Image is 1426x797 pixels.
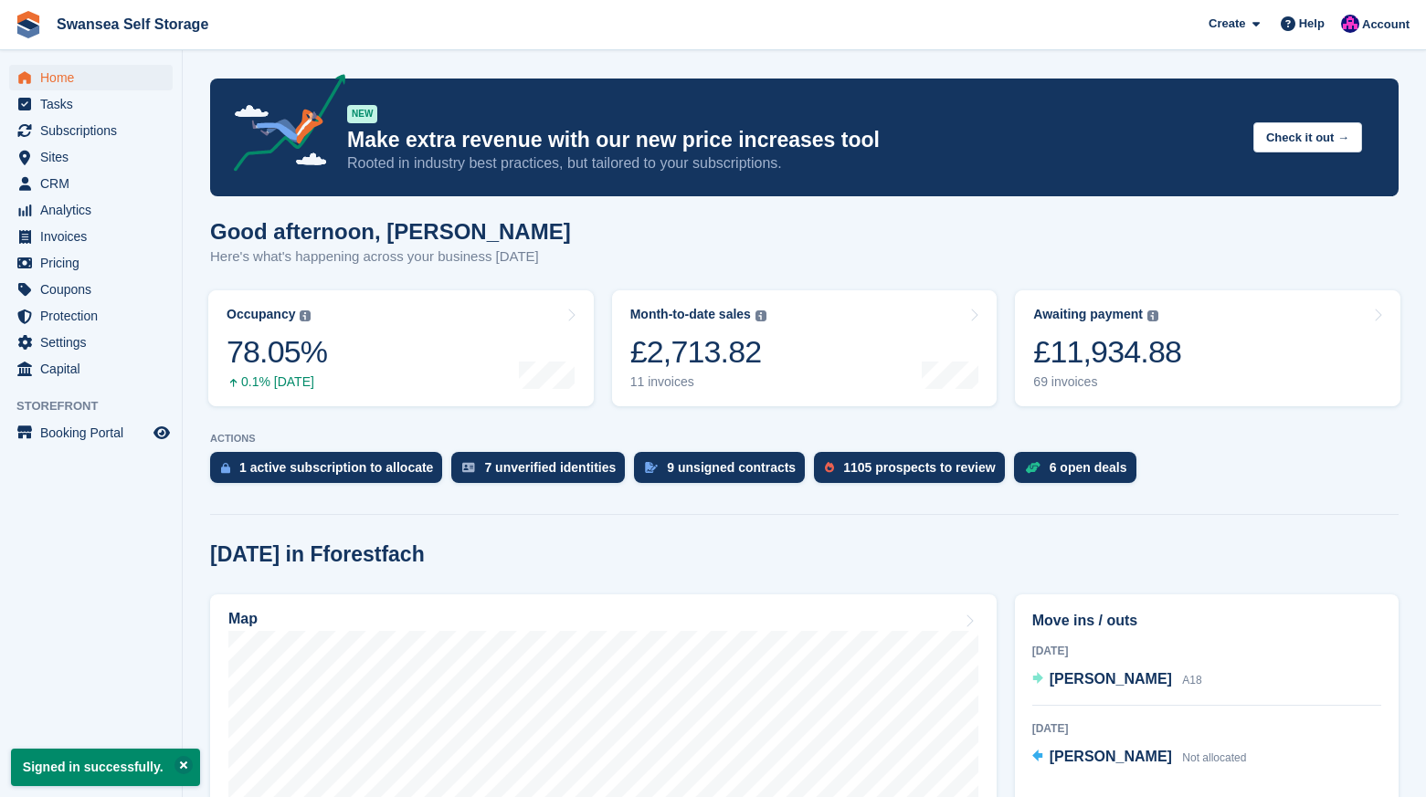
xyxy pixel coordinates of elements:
[462,462,475,473] img: verify_identity-adf6edd0f0f0b5bbfe63781bf79b02c33cf7c696d77639b501bdc392416b5a36.svg
[1033,333,1181,371] div: £11,934.88
[9,144,173,170] a: menu
[15,11,42,38] img: stora-icon-8386f47178a22dfd0bd8f6a31ec36ba5ce8667c1dd55bd0f319d3a0aa187defe.svg
[9,356,173,382] a: menu
[645,462,658,473] img: contract_signature_icon-13c848040528278c33f63329250d36e43548de30e8caae1d1a13099fd9432cc5.svg
[1182,751,1246,764] span: Not allocated
[1032,746,1247,770] a: [PERSON_NAME] Not allocated
[667,460,796,475] div: 9 unsigned contracts
[451,452,634,492] a: 7 unverified identities
[40,356,150,382] span: Capital
[634,452,814,492] a: 9 unsigned contracts
[825,462,834,473] img: prospect-51fa495bee0391a8d652442698ab0144808aea92771e9ea1ae160a38d050c398.svg
[1032,610,1381,632] h2: Move ins / outs
[1147,310,1158,321] img: icon-info-grey-7440780725fd019a000dd9b08b2336e03edf1995a4989e88bcd33f0948082b44.svg
[1362,16,1410,34] span: Account
[239,460,433,475] div: 1 active subscription to allocate
[630,307,751,322] div: Month-to-date sales
[347,127,1239,153] p: Make extra revenue with our new price increases tool
[210,542,425,567] h2: [DATE] in Fforestfach
[40,277,150,302] span: Coupons
[40,303,150,329] span: Protection
[1182,674,1201,687] span: A18
[347,153,1239,173] p: Rooted in industry best practices, but tailored to your subscriptions.
[9,118,173,143] a: menu
[40,144,150,170] span: Sites
[9,65,173,90] a: menu
[1341,15,1359,33] img: Donna Davies
[40,330,150,355] span: Settings
[1032,720,1381,737] div: [DATE]
[40,91,150,117] span: Tasks
[210,452,451,492] a: 1 active subscription to allocate
[1253,122,1362,152] button: Check it out →
[9,250,173,276] a: menu
[9,197,173,223] a: menu
[9,303,173,329] a: menu
[210,246,571,267] p: Here's what's happening across your business [DATE]
[9,224,173,249] a: menu
[1025,461,1040,474] img: deal-1b604bf984904fb50ccaf53a9ad4b4a5d6e5aea283cecdc64d6e3604feb123c2.svg
[221,462,230,474] img: active_subscription_to_allocate_icon-d502201f5373d7db506a760aba3b589e785aa758c864c3986d89f69b8ff3...
[1033,307,1143,322] div: Awaiting payment
[630,374,766,390] div: 11 invoices
[300,310,311,321] img: icon-info-grey-7440780725fd019a000dd9b08b2336e03edf1995a4989e88bcd33f0948082b44.svg
[228,611,258,627] h2: Map
[9,277,173,302] a: menu
[16,397,182,415] span: Storefront
[1299,15,1325,33] span: Help
[1033,374,1181,390] div: 69 invoices
[484,460,616,475] div: 7 unverified identities
[11,749,200,786] p: Signed in successfully.
[210,219,571,244] h1: Good afternoon, [PERSON_NAME]
[40,197,150,223] span: Analytics
[40,171,150,196] span: CRM
[1014,452,1146,492] a: 6 open deals
[227,374,327,390] div: 0.1% [DATE]
[40,118,150,143] span: Subscriptions
[1050,671,1172,687] span: [PERSON_NAME]
[40,224,150,249] span: Invoices
[347,105,377,123] div: NEW
[40,420,150,446] span: Booking Portal
[1015,290,1400,406] a: Awaiting payment £11,934.88 69 invoices
[9,420,173,446] a: menu
[40,250,150,276] span: Pricing
[227,333,327,371] div: 78.05%
[630,333,766,371] div: £2,713.82
[814,452,1014,492] a: 1105 prospects to review
[227,307,295,322] div: Occupancy
[843,460,996,475] div: 1105 prospects to review
[1209,15,1245,33] span: Create
[49,9,216,39] a: Swansea Self Storage
[1050,460,1127,475] div: 6 open deals
[1032,643,1381,659] div: [DATE]
[218,74,346,178] img: price-adjustments-announcement-icon-8257ccfd72463d97f412b2fc003d46551f7dbcb40ab6d574587a9cd5c0d94...
[40,65,150,90] span: Home
[9,171,173,196] a: menu
[755,310,766,321] img: icon-info-grey-7440780725fd019a000dd9b08b2336e03edf1995a4989e88bcd33f0948082b44.svg
[9,330,173,355] a: menu
[612,290,998,406] a: Month-to-date sales £2,713.82 11 invoices
[1032,668,1202,692] a: [PERSON_NAME] A18
[9,91,173,117] a: menu
[151,422,173,444] a: Preview store
[210,433,1399,445] p: ACTIONS
[208,290,594,406] a: Occupancy 78.05% 0.1% [DATE]
[1050,749,1172,764] span: [PERSON_NAME]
